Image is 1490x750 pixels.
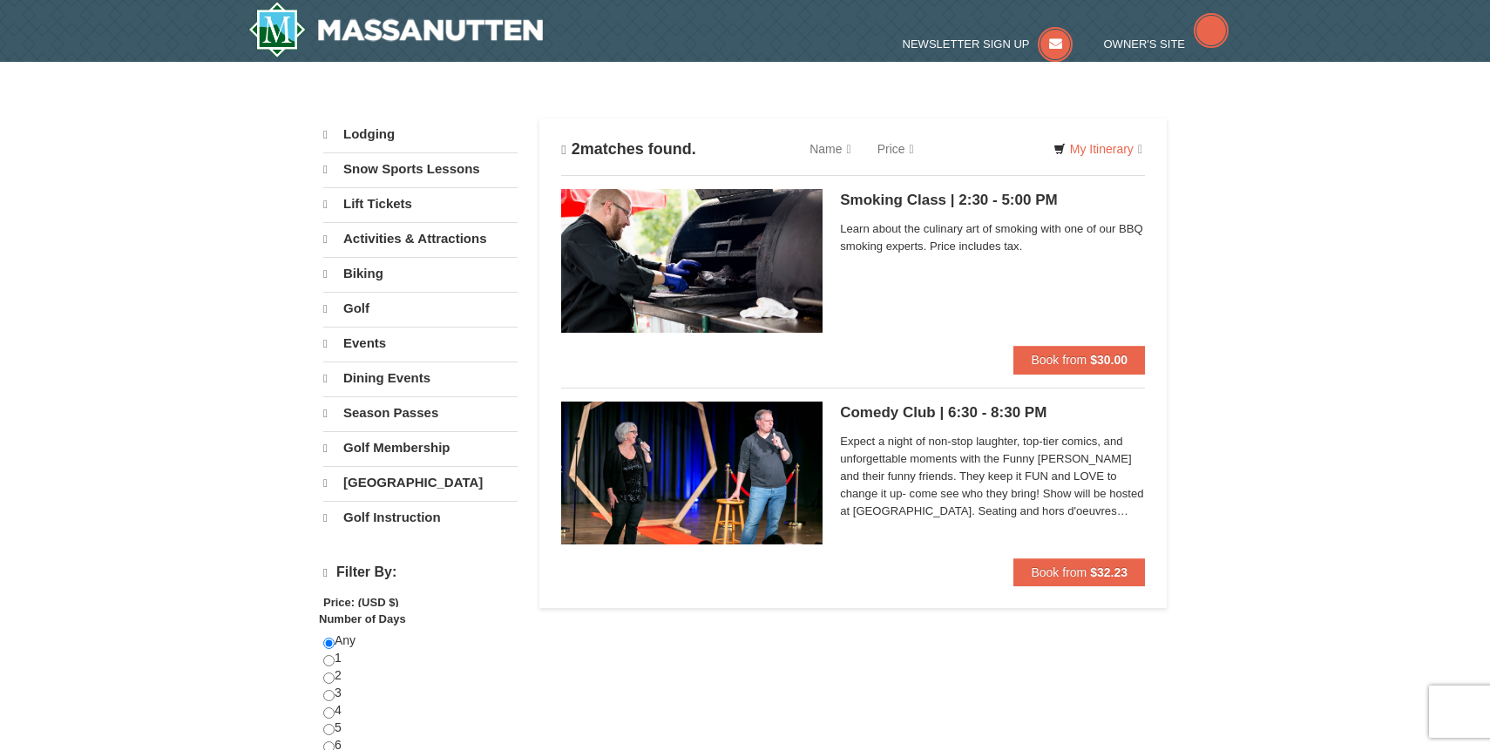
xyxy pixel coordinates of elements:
span: Book from [1031,565,1087,579]
strong: $32.23 [1090,565,1128,579]
a: Owner's Site [1104,37,1229,51]
a: Golf Membership [323,431,518,464]
button: Book from $30.00 [1013,346,1145,374]
h5: Comedy Club | 6:30 - 8:30 PM [840,404,1145,422]
button: Book from $32.23 [1013,558,1145,586]
a: Golf Instruction [323,501,518,534]
span: Owner's Site [1104,37,1186,51]
a: My Itinerary [1042,136,1154,162]
span: Expect a night of non-stop laughter, top-tier comics, and unforgettable moments with the Funny [P... [840,433,1145,520]
strong: Number of Days [319,612,406,625]
img: 6619865-203-38763abd.jpg [561,402,823,544]
span: Book from [1031,353,1087,367]
a: Newsletter Sign Up [903,37,1073,51]
a: Biking [323,257,518,290]
a: Season Passes [323,396,518,429]
h4: Filter By: [323,564,518,581]
img: 6619865-164-8411f114.jpg [561,189,823,332]
span: Learn about the culinary art of smoking with one of our BBQ smoking experts. Price includes tax. [840,220,1145,255]
a: Snow Sports Lessons [323,152,518,186]
img: Massanutten Resort Logo [248,2,543,57]
a: Name [796,132,864,166]
a: Events [323,327,518,360]
a: Activities & Attractions [323,222,518,255]
strong: $30.00 [1090,353,1128,367]
a: Lift Tickets [323,187,518,220]
strong: Price: (USD $) [323,596,399,609]
a: Massanutten Resort [248,2,543,57]
span: Newsletter Sign Up [903,37,1030,51]
a: Lodging [323,118,518,151]
h5: Smoking Class | 2:30 - 5:00 PM [840,192,1145,209]
a: Price [864,132,927,166]
a: [GEOGRAPHIC_DATA] [323,466,518,499]
a: Golf [323,292,518,325]
a: Dining Events [323,361,518,395]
